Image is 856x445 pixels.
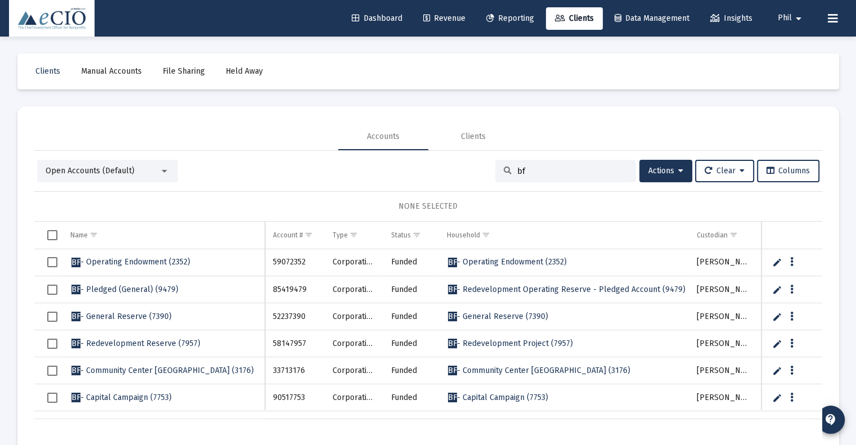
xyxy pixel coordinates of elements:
td: 58147957 [265,330,325,357]
a: BF- Redevelopment Project (7957) [447,335,574,352]
input: Search [517,167,628,176]
td: [PERSON_NAME] [689,303,758,330]
div: Type [333,231,348,240]
img: Dashboard [17,7,86,30]
button: Columns [757,160,819,182]
span: BF [71,285,80,294]
span: - Redevelopment Project (7957) [448,339,573,348]
td: $2,325,379.28 [758,384,820,411]
div: Funded [391,311,431,322]
span: Show filter options for column 'Custodian' [729,231,738,239]
a: BF- Pledged (General) (9479) [70,281,180,298]
td: [PERSON_NAME] [689,276,758,303]
span: Clear [705,166,745,176]
td: $1,400,402.66 [758,357,820,384]
span: Insights [710,14,752,23]
a: Edit [772,366,782,376]
button: Actions [639,160,692,182]
div: Accounts [367,131,400,142]
span: BF [71,393,80,402]
td: Column Status [383,222,439,249]
span: - Capital Campaign (7753) [448,393,548,402]
span: - Redevelopment Reserve (7957) [71,339,200,348]
div: Account # [273,231,303,240]
span: - Capital Campaign (7753) [71,393,172,402]
td: $922,679.06 [758,303,820,330]
span: BF [448,312,457,321]
td: Corporation [325,357,383,384]
span: BF [71,258,80,267]
span: Actions [648,166,683,176]
a: Dashboard [343,7,411,30]
a: BF- General Reserve (7390) [447,308,549,325]
td: [PERSON_NAME] [689,249,758,276]
span: - General Reserve (7390) [448,312,548,321]
td: $999,517.89 [758,330,820,357]
span: - Operating Endowment (2352) [71,257,190,267]
td: Corporation [325,384,383,411]
span: Open Accounts (Default) [46,166,135,176]
div: Funded [391,284,431,295]
span: BF [71,366,80,375]
td: $713,561.00 [758,276,820,303]
a: BF- Community Center [GEOGRAPHIC_DATA] (3176) [70,362,255,379]
td: 52237390 [265,303,325,330]
td: [PERSON_NAME] [689,384,758,411]
span: Reporting [486,14,534,23]
div: Name [70,231,88,240]
a: Data Management [606,7,698,30]
span: Dashboard [352,14,402,23]
a: File Sharing [154,60,214,83]
a: Insights [701,7,761,30]
div: Funded [391,338,431,349]
a: Edit [772,285,782,295]
span: Manual Accounts [81,66,142,76]
div: Select row [47,285,57,295]
a: Clients [26,60,69,83]
span: Held Away [226,66,263,76]
a: BF- Operating Endowment (2352) [447,254,568,271]
a: Held Away [217,60,272,83]
span: BF [448,285,457,294]
a: Revenue [414,7,474,30]
span: Show filter options for column 'Name' [89,231,98,239]
td: 85419479 [265,276,325,303]
td: $123,143.03 [758,249,820,276]
td: Corporation [325,249,383,276]
mat-icon: contact_support [824,413,837,426]
span: - Community Center [GEOGRAPHIC_DATA] (3176) [71,366,254,375]
span: Show filter options for column 'Household' [482,231,490,239]
span: Clients [35,66,60,76]
span: Clients [555,14,594,23]
span: Show filter options for column 'Status' [413,231,421,239]
span: - Redevelopment Operating Reserve - Pledged Account (9479) [448,285,685,294]
a: Manual Accounts [72,60,151,83]
span: File Sharing [163,66,205,76]
a: BF- Redevelopment Reserve (7957) [70,335,201,352]
span: BF [71,312,80,321]
td: Column Household [439,222,689,249]
td: Column Name [62,222,266,249]
a: Reporting [477,7,543,30]
a: BF- General Reserve (7390) [70,308,173,325]
div: NONE SELECTED [43,201,813,212]
div: Custodian [697,231,728,240]
div: Select row [47,366,57,376]
span: Show filter options for column 'Account #' [304,231,313,239]
span: BF [448,339,457,348]
button: Clear [695,160,754,182]
span: BF [71,339,80,348]
div: Status [391,231,411,240]
td: [PERSON_NAME] [689,357,758,384]
div: Select row [47,339,57,349]
span: BF [448,366,457,375]
a: Edit [772,339,782,349]
mat-icon: arrow_drop_down [792,7,805,30]
a: BF- Capital Campaign (7753) [70,389,173,406]
td: 59072352 [265,249,325,276]
a: Edit [772,257,782,267]
a: BF- Operating Endowment (2352) [70,254,191,271]
button: Phil [764,7,819,29]
div: Select row [47,312,57,322]
div: Funded [391,257,431,268]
